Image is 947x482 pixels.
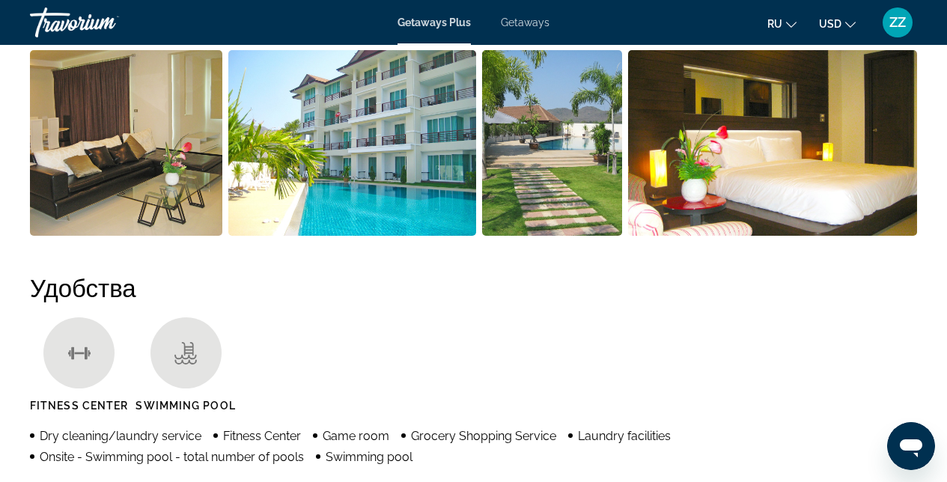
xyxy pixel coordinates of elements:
button: Open full-screen image slider [482,49,622,237]
button: Open full-screen image slider [628,49,918,237]
span: Swimming pool [326,450,412,464]
span: Dry cleaning/laundry service [40,429,201,443]
h2: Удобства [30,272,917,302]
span: Grocery Shopping Service [411,429,556,443]
button: User Menu [878,7,917,38]
span: Swimming Pool [135,400,235,412]
span: USD [819,18,841,30]
span: Fitness Center [30,400,128,412]
span: ZZ [889,15,906,30]
button: Change currency [819,13,856,34]
a: Travorium [30,3,180,42]
span: Fitness Center [223,429,301,443]
a: Getaways [501,16,549,28]
button: Open full-screen image slider [228,49,477,237]
button: Change language [767,13,797,34]
span: ru [767,18,782,30]
span: Laundry facilities [578,429,671,443]
iframe: Кнопка запуска окна обмена сообщениями [887,422,935,470]
button: Open full-screen image slider [30,49,222,237]
span: Onsite - Swimming pool - total number of pools [40,450,304,464]
a: Getaways Plus [398,16,471,28]
span: Game room [323,429,389,443]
